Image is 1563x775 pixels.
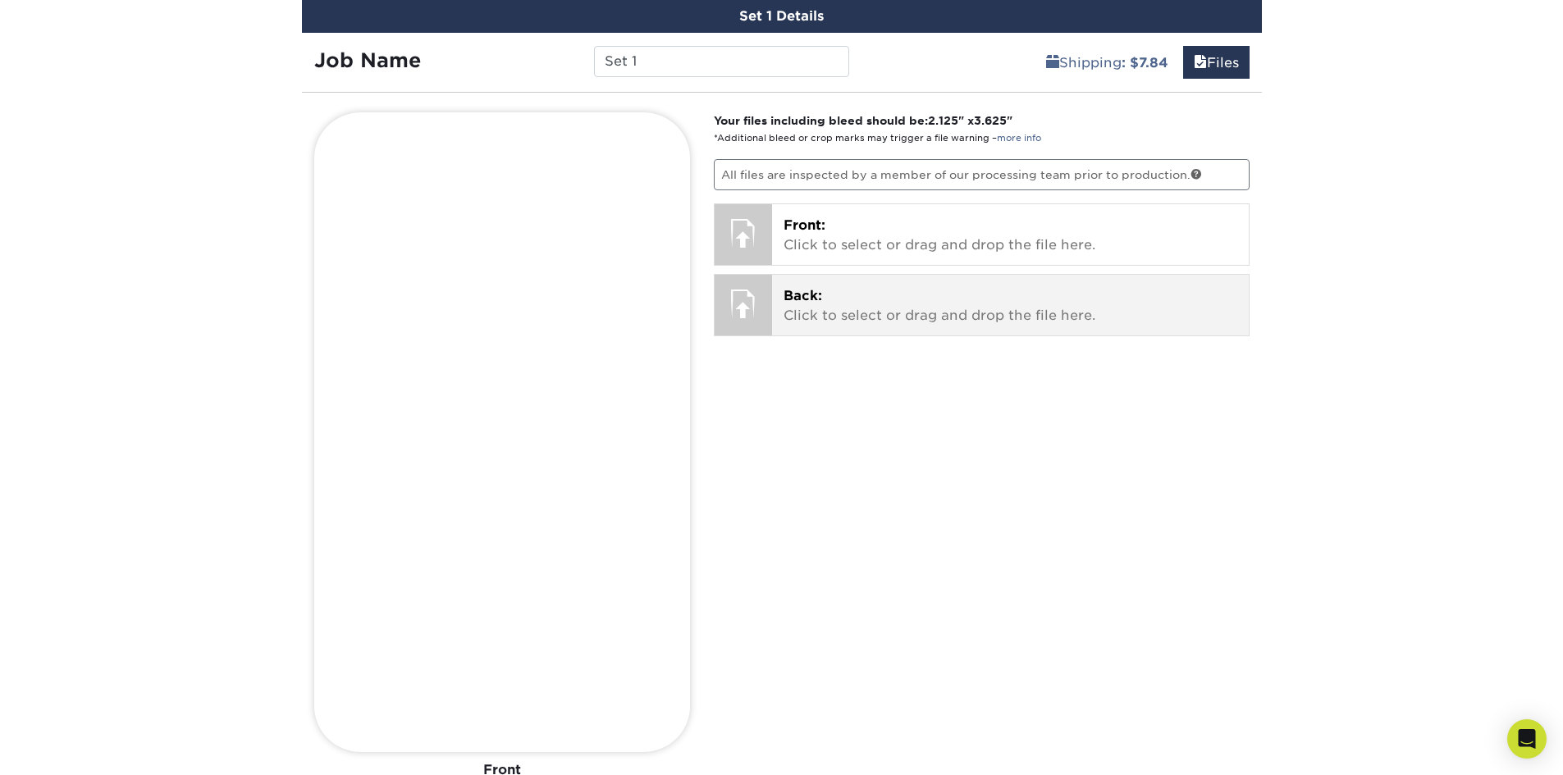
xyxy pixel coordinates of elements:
[784,217,825,233] span: Front:
[928,114,958,127] span: 2.125
[4,725,139,769] iframe: Google Customer Reviews
[1194,55,1207,71] span: files
[1035,46,1179,79] a: Shipping: $7.84
[314,48,421,72] strong: Job Name
[784,288,822,303] span: Back:
[594,46,849,77] input: Enter a job name
[974,114,1007,127] span: 3.625
[1046,55,1059,71] span: shipping
[714,133,1041,144] small: *Additional bleed or crop marks may trigger a file warning –
[784,216,1237,255] p: Click to select or drag and drop the file here.
[784,286,1237,326] p: Click to select or drag and drop the file here.
[997,133,1041,144] a: more info
[1507,719,1547,759] div: Open Intercom Messenger
[1122,55,1168,71] b: : $7.84
[1183,46,1250,79] a: Files
[714,159,1250,190] p: All files are inspected by a member of our processing team prior to production.
[714,114,1012,127] strong: Your files including bleed should be: " x "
